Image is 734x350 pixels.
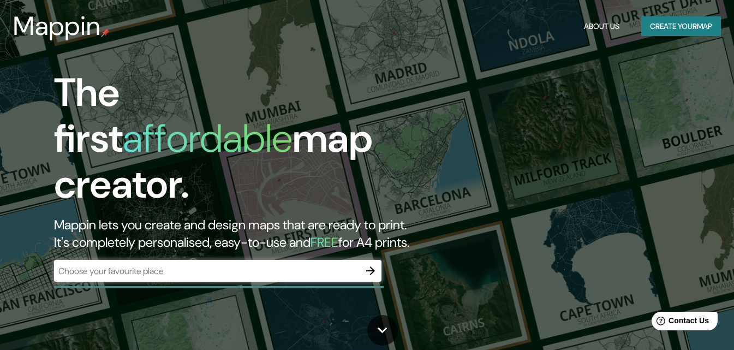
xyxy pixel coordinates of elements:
input: Choose your favourite place [54,265,360,277]
iframe: Help widget launcher [637,307,722,338]
h1: The first map creator. [54,70,421,216]
h2: Mappin lets you create and design maps that are ready to print. It's completely personalised, eas... [54,216,421,251]
img: mappin-pin [101,28,110,37]
button: About Us [580,16,624,37]
h3: Mappin [13,11,101,41]
h1: affordable [123,113,293,164]
h5: FREE [311,234,338,251]
button: Create yourmap [641,16,721,37]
